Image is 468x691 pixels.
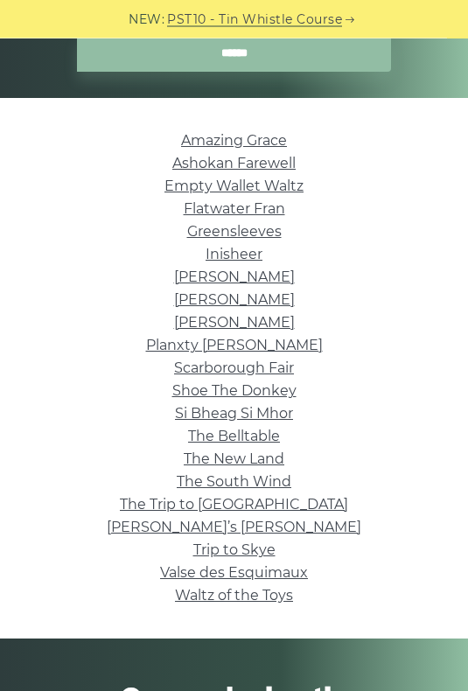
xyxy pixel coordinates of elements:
[174,269,295,286] a: [PERSON_NAME]
[172,156,296,172] a: Ashokan Farewell
[160,565,308,582] a: Valse des Esquimaux
[181,133,287,150] a: Amazing Grace
[129,10,164,30] span: NEW:
[187,224,282,241] a: Greensleeves
[174,315,295,332] a: [PERSON_NAME]
[177,474,291,491] a: The South Wind
[107,520,361,536] a: [PERSON_NAME]’s [PERSON_NAME]
[146,338,323,354] a: Planxty [PERSON_NAME]
[184,201,285,218] a: Flatwater Fran
[120,497,348,513] a: The Trip to [GEOGRAPHIC_DATA]
[172,383,297,400] a: Shoe The Donkey
[174,360,294,377] a: Scarborough Fair
[175,406,293,422] a: Si­ Bheag Si­ Mhor
[167,10,342,30] a: PST10 - Tin Whistle Course
[206,247,262,263] a: Inisheer
[184,451,284,468] a: The New Land
[164,178,304,195] a: Empty Wallet Waltz
[193,542,276,559] a: Trip to Skye
[175,588,293,604] a: Waltz of the Toys
[174,292,295,309] a: [PERSON_NAME]
[188,429,280,445] a: The Belltable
